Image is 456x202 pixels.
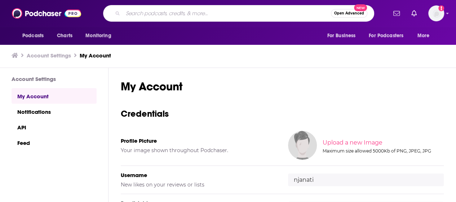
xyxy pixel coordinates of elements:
[12,76,97,82] h3: Account Settings
[369,31,403,41] span: For Podcasters
[103,5,374,22] div: Search podcasts, credits, & more...
[412,29,439,43] button: open menu
[121,147,276,154] h5: Your image shown throughout Podchaser.
[408,7,420,20] a: Show notifications dropdown
[428,5,444,21] img: User Profile
[438,5,444,11] svg: Add a profile image
[288,173,444,186] input: username
[322,29,364,43] button: open menu
[85,31,111,41] span: Monitoring
[121,137,276,144] h5: Profile Picture
[288,131,317,160] img: Your profile image
[57,31,72,41] span: Charts
[390,7,403,20] a: Show notifications dropdown
[12,135,97,150] a: Feed
[123,8,331,19] input: Search podcasts, credits, & more...
[417,31,430,41] span: More
[334,12,364,15] span: Open Advanced
[17,29,53,43] button: open menu
[121,108,444,119] h3: Credentials
[331,9,367,18] button: Open AdvancedNew
[354,4,367,11] span: New
[428,5,444,21] button: Show profile menu
[80,52,111,59] a: My Account
[12,88,97,104] a: My Account
[428,5,444,21] span: Logged in as njanati
[121,181,276,188] h5: New likes on your reviews or lists
[327,31,355,41] span: For Business
[121,172,276,179] h5: Username
[121,79,444,94] h1: My Account
[22,31,44,41] span: Podcasts
[12,7,81,20] img: Podchaser - Follow, Share and Rate Podcasts
[27,52,71,59] a: Account Settings
[12,104,97,119] a: Notifications
[80,29,120,43] button: open menu
[323,148,442,154] div: Maximum size allowed 5000Kb of PNG, JPEG, JPG
[364,29,414,43] button: open menu
[52,29,77,43] a: Charts
[12,119,97,135] a: API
